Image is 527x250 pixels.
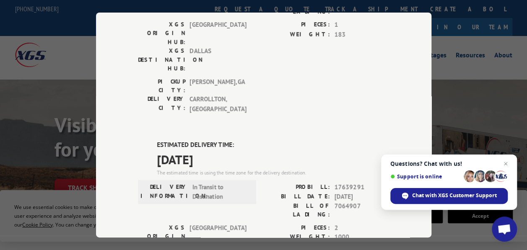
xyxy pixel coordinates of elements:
[501,159,511,169] span: Close chat
[190,46,246,73] span: DALLAS
[138,77,185,95] label: PICKUP CITY:
[334,223,389,232] span: 2
[390,160,508,167] span: Questions? Chat with us!
[138,20,185,46] label: XGS ORIGIN HUB:
[390,173,461,180] span: Support is online
[157,168,389,176] div: The estimated time is using the time zone for the delivery destination.
[264,182,330,192] label: PROBILL:
[190,77,246,95] span: [PERSON_NAME] , GA
[264,223,330,232] label: PIECES:
[138,46,185,73] label: XGS DESTINATION HUB:
[334,182,389,192] span: 17639291
[190,95,246,113] span: CARROLLTON , [GEOGRAPHIC_DATA]
[334,29,389,39] span: 183
[140,182,188,201] label: DELIVERY INFORMATION:
[264,201,330,219] label: BILL OF LADING:
[138,223,185,249] label: XGS ORIGIN HUB:
[334,192,389,201] span: [DATE]
[192,182,249,201] span: In Transit to Destination
[190,20,246,46] span: [GEOGRAPHIC_DATA]
[334,201,389,219] span: 7064907
[492,216,517,242] div: Open chat
[334,20,389,30] span: 1
[264,29,330,39] label: WEIGHT:
[334,232,389,242] span: 1000
[157,149,389,168] span: [DATE]
[157,140,389,150] label: ESTIMATED DELIVERY TIME:
[264,20,330,30] label: PIECES:
[390,188,508,204] div: Chat with XGS Customer Support
[190,223,246,249] span: [GEOGRAPHIC_DATA]
[412,192,497,199] span: Chat with XGS Customer Support
[138,95,185,113] label: DELIVERY CITY:
[264,192,330,201] label: BILL DATE:
[264,232,330,242] label: WEIGHT:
